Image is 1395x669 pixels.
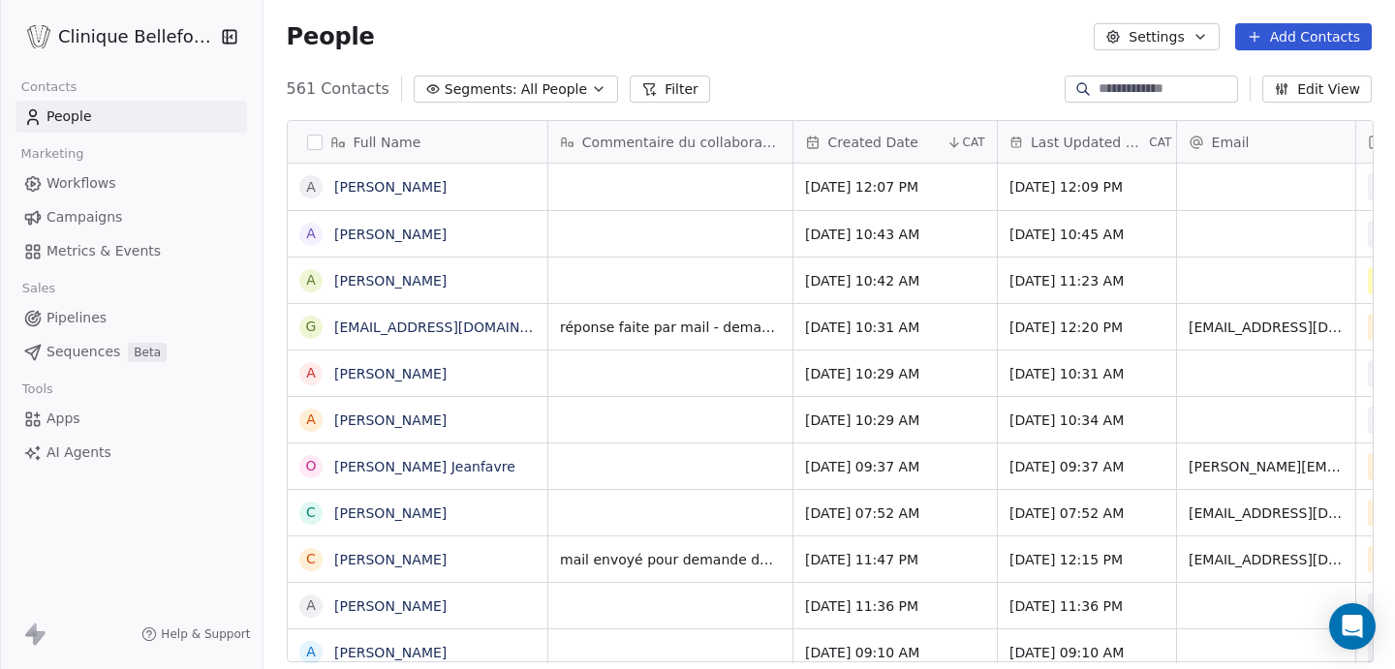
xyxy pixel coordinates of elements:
[46,106,92,127] span: People
[805,550,985,569] span: [DATE] 11:47 PM
[15,101,247,133] a: People
[1262,76,1372,103] button: Edit View
[1009,318,1164,337] span: [DATE] 12:20 PM
[46,241,161,261] span: Metrics & Events
[13,73,85,102] span: Contacts
[306,642,316,662] div: A
[1009,643,1164,662] span: [DATE] 09:10 AM
[1177,121,1355,163] div: Email
[334,179,447,195] a: [PERSON_NAME]
[15,437,247,469] a: AI Agents
[334,645,447,660] a: [PERSON_NAME]
[1009,364,1164,383] span: [DATE] 10:31 AM
[1009,225,1164,244] span: [DATE] 10:45 AM
[306,224,316,244] div: A
[805,364,985,383] span: [DATE] 10:29 AM
[445,79,517,100] span: Segments:
[15,403,247,435] a: Apps
[288,164,548,663] div: grid
[15,201,247,233] a: Campaigns
[46,308,107,328] span: Pipelines
[805,225,985,244] span: [DATE] 10:43 AM
[1009,177,1164,197] span: [DATE] 12:09 PM
[805,271,985,290] span: [DATE] 10:42 AM
[1149,135,1171,150] span: CAT
[1094,23,1219,50] button: Settings
[15,302,247,334] a: Pipelines
[1329,603,1376,650] div: Open Intercom Messenger
[1189,457,1344,476] span: [PERSON_NAME][EMAIL_ADDRESS][DOMAIN_NAME]
[141,626,250,642] a: Help & Support
[805,318,985,337] span: [DATE] 10:31 AM
[805,411,985,430] span: [DATE] 10:29 AM
[305,317,316,337] div: g
[287,77,389,101] span: 561 Contacts
[1009,411,1164,430] span: [DATE] 10:34 AM
[805,503,985,523] span: [DATE] 07:52 AM
[334,319,572,335] a: [EMAIL_ADDRESS][DOMAIN_NAME]
[828,133,918,152] span: Created Date
[334,412,447,428] a: [PERSON_NAME]
[793,121,997,163] div: Created DateCAT
[306,410,316,430] div: A
[15,167,247,199] a: Workflows
[306,270,316,290] div: A
[46,442,111,463] span: AI Agents
[287,22,375,51] span: People
[334,459,515,474] a: [PERSON_NAME] Jeanfavre
[805,177,985,197] span: [DATE] 12:07 PM
[14,375,61,404] span: Tools
[14,274,64,303] span: Sales
[23,20,207,53] button: Clinique Bellefontaine
[15,235,247,267] a: Metrics & Events
[306,177,316,198] div: A
[1189,503,1344,523] span: [EMAIL_ADDRESS][DOMAIN_NAME]
[334,227,447,242] a: [PERSON_NAME]
[354,133,421,152] span: Full Name
[334,598,447,614] a: [PERSON_NAME]
[334,552,447,567] a: [PERSON_NAME]
[306,502,316,523] div: C
[46,342,120,362] span: Sequences
[13,139,92,168] span: Marketing
[46,173,116,194] span: Workflows
[805,643,985,662] span: [DATE] 09:10 AM
[46,409,80,429] span: Apps
[306,549,316,569] div: C
[998,121,1176,163] div: Last Updated DateCAT
[582,133,781,152] span: Commentaire du collaborateur
[334,366,447,381] a: [PERSON_NAME]
[560,318,781,337] span: réponse faite par mail - demande rdv pour auj. pas possible - invitée à rappeler
[1189,550,1344,569] span: [EMAIL_ADDRESS][DOMAIN_NAME]
[548,121,792,163] div: Commentaire du collaborateur
[805,457,985,476] span: [DATE] 09:37 AM
[630,76,710,103] button: Filter
[161,626,250,642] span: Help & Support
[1009,596,1164,616] span: [DATE] 11:36 PM
[334,505,447,521] a: [PERSON_NAME]
[1009,503,1164,523] span: [DATE] 07:52 AM
[962,135,984,150] span: CAT
[334,273,447,289] a: [PERSON_NAME]
[306,363,316,383] div: A
[58,24,216,49] span: Clinique Bellefontaine
[1235,23,1372,50] button: Add Contacts
[1189,318,1344,337] span: [EMAIL_ADDRESS][DOMAIN_NAME]
[128,343,167,362] span: Beta
[1009,271,1164,290] span: [DATE] 11:23 AM
[1212,133,1250,152] span: Email
[15,336,247,368] a: SequencesBeta
[560,550,781,569] span: mail envoyé pour demande de photos
[1031,133,1145,152] span: Last Updated Date
[306,595,316,616] div: A
[46,207,122,228] span: Campaigns
[1009,457,1164,476] span: [DATE] 09:37 AM
[521,79,587,100] span: All People
[288,121,547,163] div: Full Name
[27,25,50,48] img: Logo_Bellefontaine_Black.png
[805,596,985,616] span: [DATE] 11:36 PM
[1009,550,1164,569] span: [DATE] 12:15 PM
[305,456,316,476] div: O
